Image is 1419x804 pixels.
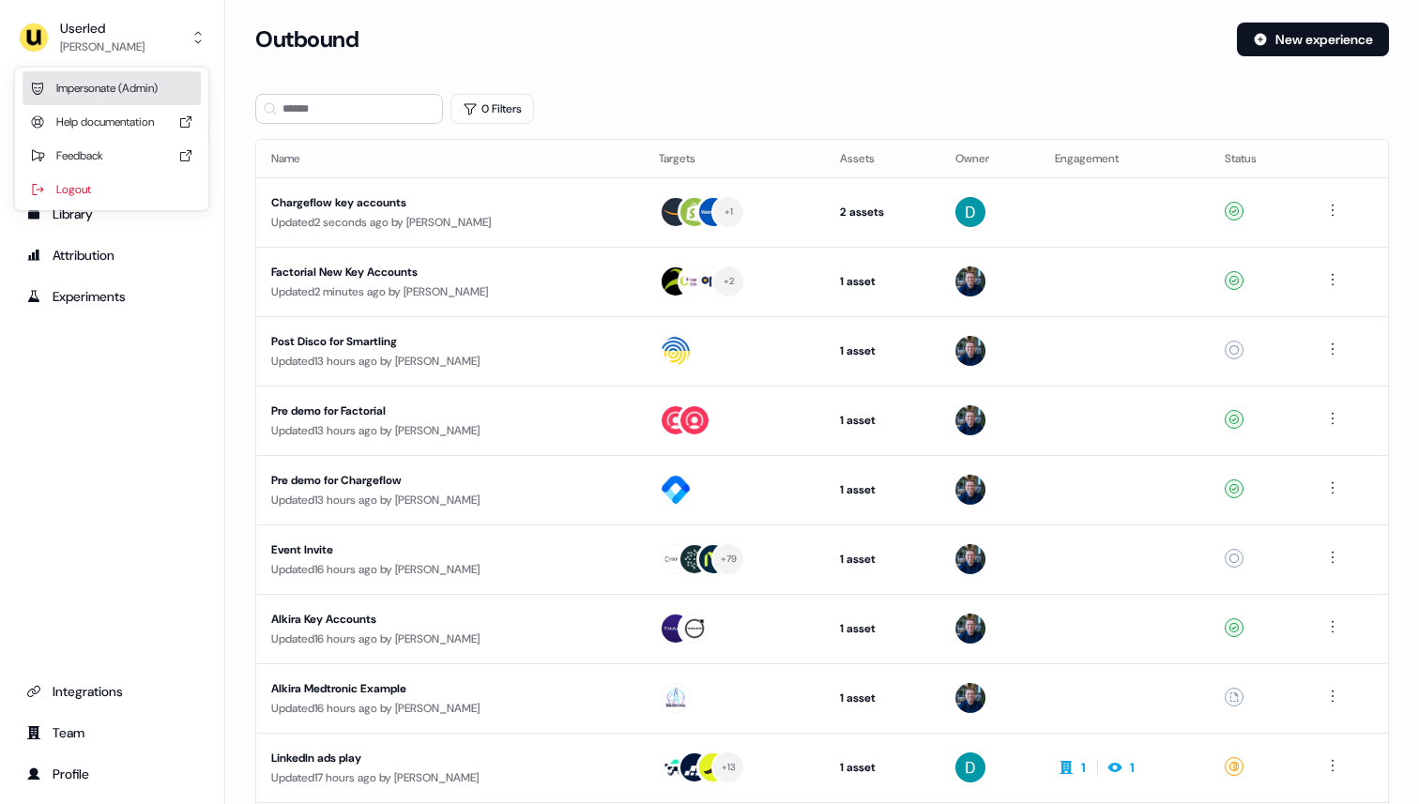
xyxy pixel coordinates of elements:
[840,480,925,499] div: 1 asset
[271,540,626,559] div: Event Invite
[271,263,626,281] div: Factorial New Key Accounts
[26,246,198,265] div: Attribution
[940,140,1040,177] th: Owner
[60,38,145,56] div: [PERSON_NAME]
[1237,23,1389,56] button: New experience
[271,768,629,787] div: Updated 17 hours ago by [PERSON_NAME]
[271,193,626,212] div: Chargeflow key accounts
[955,197,985,227] img: David
[15,240,209,270] a: Go to attribution
[23,105,201,139] div: Help documentation
[840,411,925,430] div: 1 asset
[271,402,626,420] div: Pre demo for Factorial
[955,683,985,713] img: James
[840,272,925,291] div: 1 asset
[15,68,208,210] div: Userled[PERSON_NAME]
[60,19,145,38] div: Userled
[271,213,629,232] div: Updated 2 seconds ago by [PERSON_NAME]
[23,139,201,173] div: Feedback
[722,759,737,776] div: + 13
[256,140,644,177] th: Name
[15,676,209,706] a: Go to integrations
[271,421,629,440] div: Updated 13 hours ago by [PERSON_NAME]
[271,630,629,648] div: Updated 16 hours ago by [PERSON_NAME]
[955,752,985,782] img: David
[840,341,925,360] div: 1 asset
[955,475,985,505] img: James
[255,25,359,53] h3: Outbound
[271,679,626,698] div: Alkira Medtronic Example
[450,94,534,124] button: 0 Filters
[955,614,985,644] img: James
[840,550,925,569] div: 1 asset
[1081,758,1086,777] div: 1
[1130,758,1135,777] div: 1
[271,352,629,371] div: Updated 13 hours ago by [PERSON_NAME]
[15,281,209,311] a: Go to experiments
[271,699,629,718] div: Updated 16 hours ago by [PERSON_NAME]
[840,203,925,221] div: 2 assets
[15,15,209,60] button: Userled[PERSON_NAME]
[23,173,201,206] div: Logout
[271,282,629,301] div: Updated 2 minutes ago by [PERSON_NAME]
[955,405,985,435] img: James
[1040,140,1211,177] th: Engagement
[955,336,985,366] img: James
[15,718,209,748] a: Go to team
[955,544,985,574] img: James
[26,682,198,701] div: Integrations
[26,723,198,742] div: Team
[271,560,629,579] div: Updated 16 hours ago by [PERSON_NAME]
[15,199,209,229] a: Go to templates
[725,204,734,220] div: + 1
[955,266,985,296] img: James
[840,689,925,707] div: 1 asset
[721,551,738,568] div: + 79
[644,140,825,177] th: Targets
[26,765,198,783] div: Profile
[26,287,198,306] div: Experiments
[271,610,626,629] div: Alkira Key Accounts
[271,491,629,509] div: Updated 13 hours ago by [PERSON_NAME]
[724,273,735,290] div: + 2
[271,332,626,351] div: Post Disco for Smartling
[825,140,940,177] th: Assets
[271,749,626,767] div: LinkedIn ads play
[1210,140,1306,177] th: Status
[15,759,209,789] a: Go to profile
[23,71,201,105] div: Impersonate (Admin)
[271,471,626,490] div: Pre demo for Chargeflow
[840,619,925,638] div: 1 asset
[840,758,925,777] div: 1 asset
[26,205,198,223] div: Library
